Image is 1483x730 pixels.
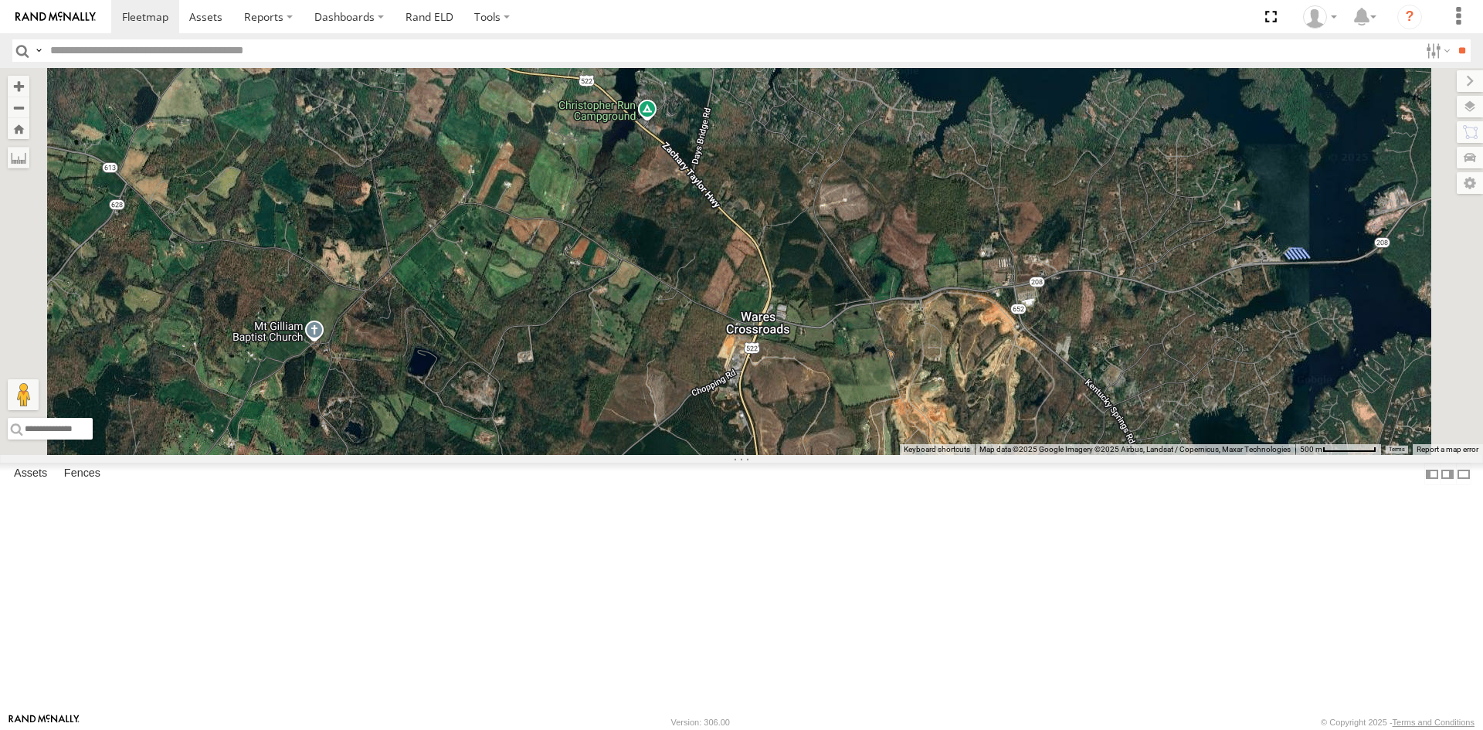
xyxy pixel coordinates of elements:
[8,147,29,168] label: Measure
[979,445,1291,453] span: Map data ©2025 Google Imagery ©2025 Airbus, Landsat / Copernicus, Maxar Technologies
[1300,445,1322,453] span: 500 m
[904,444,970,455] button: Keyboard shortcuts
[6,463,55,485] label: Assets
[1393,718,1475,727] a: Terms and Conditions
[1389,446,1405,453] a: Terms (opens in new tab)
[8,118,29,139] button: Zoom Home
[8,97,29,118] button: Zoom out
[56,463,108,485] label: Fences
[8,379,39,410] button: Drag Pegman onto the map to open Street View
[8,715,80,730] a: Visit our Website
[15,12,96,22] img: rand-logo.svg
[1321,718,1475,727] div: © Copyright 2025 -
[1298,5,1342,29] div: Nalinda Hewa
[1424,463,1440,485] label: Dock Summary Table to the Left
[1457,172,1483,194] label: Map Settings
[1420,39,1453,62] label: Search Filter Options
[671,718,730,727] div: Version: 306.00
[1295,444,1381,455] button: Map Scale: 500 m per 66 pixels
[32,39,45,62] label: Search Query
[1397,5,1422,29] i: ?
[1456,463,1471,485] label: Hide Summary Table
[8,76,29,97] button: Zoom in
[1417,445,1478,453] a: Report a map error
[1440,463,1455,485] label: Dock Summary Table to the Right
